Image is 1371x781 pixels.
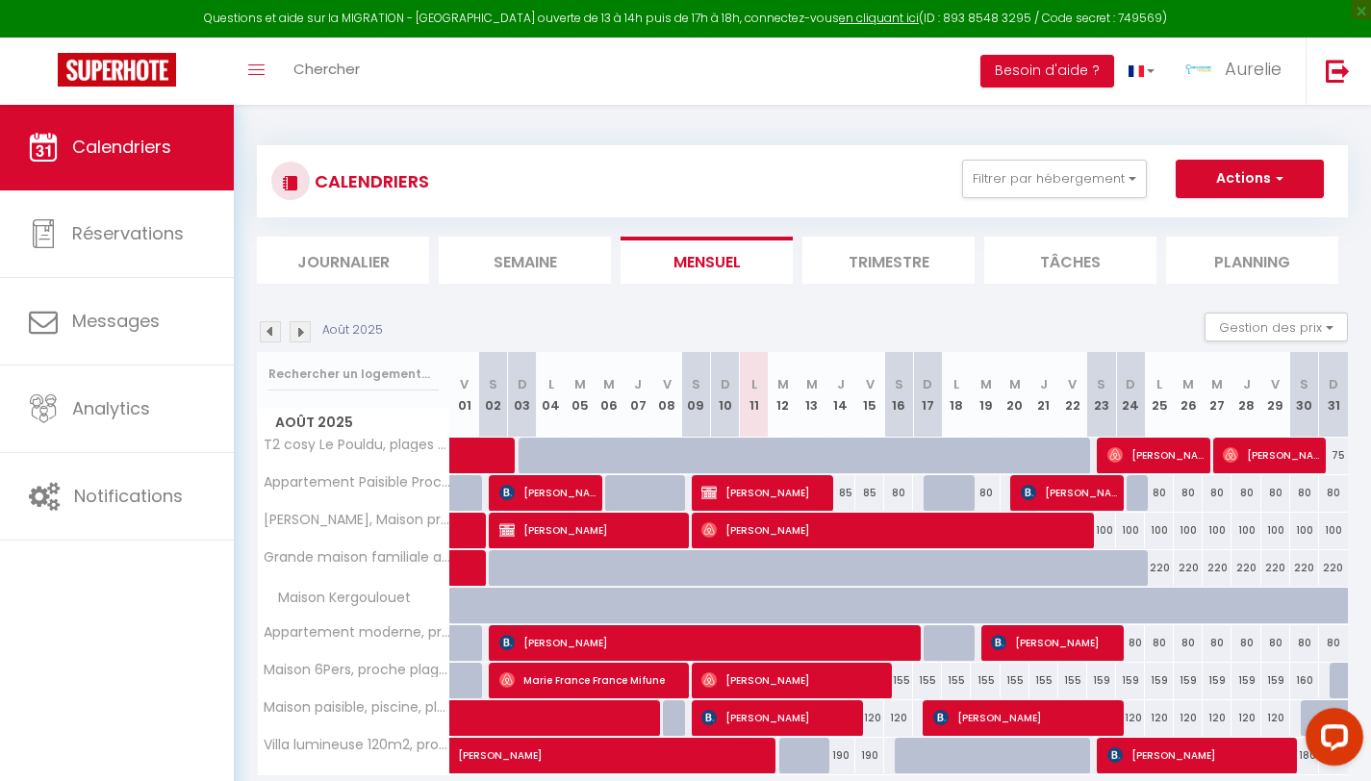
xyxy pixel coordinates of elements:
abbr: S [692,375,700,393]
div: 80 [1174,475,1203,511]
div: 85 [855,475,884,511]
span: Grande maison familiale au [GEOGRAPHIC_DATA] [261,550,453,565]
div: 100 [1261,513,1290,548]
th: 18 [942,352,971,438]
abbr: M [777,375,789,393]
abbr: D [923,375,932,393]
th: 17 [913,352,942,438]
span: [PERSON_NAME] [1223,437,1319,473]
th: 30 [1290,352,1319,438]
abbr: M [980,375,992,393]
div: 155 [1058,663,1087,698]
div: 120 [1116,700,1145,736]
th: 03 [508,352,537,438]
th: 12 [769,352,798,438]
span: [PERSON_NAME] [701,512,1086,548]
div: 155 [913,663,942,698]
span: [PERSON_NAME] [499,512,682,548]
div: 159 [1203,663,1231,698]
li: Journalier [257,237,429,284]
div: 159 [1174,663,1203,698]
abbr: V [460,375,469,393]
th: 19 [971,352,1000,438]
div: 80 [1231,625,1260,661]
div: 100 [1174,513,1203,548]
div: 220 [1261,550,1290,586]
div: 100 [1145,513,1174,548]
abbr: M [574,375,586,393]
span: [PERSON_NAME], Maison proche mer, piscine partagée [261,513,453,527]
th: 25 [1145,352,1174,438]
span: Maison 6Pers, proche plages et commerces Guidel [261,663,453,677]
div: 220 [1290,550,1319,586]
abbr: J [837,375,845,393]
abbr: L [751,375,757,393]
span: [PERSON_NAME] [458,727,945,764]
th: 22 [1058,352,1087,438]
img: Super Booking [58,53,176,87]
div: 80 [1203,625,1231,661]
th: 10 [710,352,739,438]
abbr: L [548,375,554,393]
th: 15 [855,352,884,438]
p: Août 2025 [322,321,383,340]
a: Chercher [279,38,374,105]
div: 220 [1145,550,1174,586]
abbr: S [895,375,903,393]
div: 100 [1231,513,1260,548]
abbr: J [1040,375,1048,393]
span: Messages [72,309,160,333]
abbr: S [1097,375,1105,393]
abbr: D [518,375,527,393]
h3: CALENDRIERS [310,160,429,203]
li: Planning [1166,237,1338,284]
div: 155 [971,663,1000,698]
div: 159 [1261,663,1290,698]
span: [PERSON_NAME] [1107,737,1290,773]
abbr: M [1009,375,1021,393]
th: 27 [1203,352,1231,438]
abbr: D [1126,375,1135,393]
th: 29 [1261,352,1290,438]
abbr: S [489,375,497,393]
th: 23 [1087,352,1116,438]
span: [PERSON_NAME] [701,699,855,736]
div: 120 [1231,700,1260,736]
div: 120 [1174,700,1203,736]
th: 09 [681,352,710,438]
div: 80 [1174,625,1203,661]
div: 159 [1087,663,1116,698]
abbr: S [1300,375,1308,393]
a: ... Aurelie [1169,38,1306,105]
button: Besoin d'aide ? [980,55,1114,88]
th: 02 [479,352,508,438]
th: 21 [1029,352,1058,438]
button: Filtrer par hébergement [962,160,1147,198]
abbr: V [663,375,672,393]
span: [PERSON_NAME] [991,624,1116,661]
th: 13 [798,352,826,438]
div: 120 [855,700,884,736]
th: 26 [1174,352,1203,438]
th: 14 [826,352,855,438]
div: 80 [971,475,1000,511]
abbr: D [1329,375,1338,393]
div: 120 [1203,700,1231,736]
span: Maison paisible, piscine, plages à 500m [261,700,453,715]
abbr: M [1211,375,1223,393]
th: 01 [450,352,479,438]
iframe: LiveChat chat widget [1290,700,1371,781]
span: T2 cosy Le Pouldu, plages à 300m [261,438,453,452]
div: 80 [1203,475,1231,511]
span: Chercher [293,59,360,79]
div: 80 [884,475,913,511]
span: [PERSON_NAME] [701,662,884,698]
span: Calendriers [72,135,171,159]
div: 100 [1087,513,1116,548]
div: 80 [1261,625,1290,661]
div: 100 [1203,513,1231,548]
th: 07 [623,352,652,438]
div: 100 [1116,513,1145,548]
abbr: J [634,375,642,393]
